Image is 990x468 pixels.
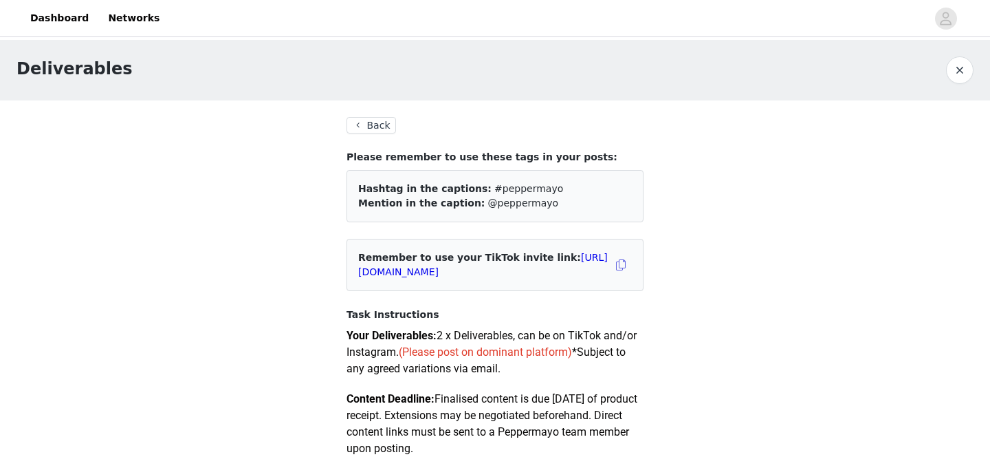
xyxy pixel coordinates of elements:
[399,345,572,359] span: (Please post on dominant platform)
[100,3,168,34] a: Networks
[939,8,952,30] div: avatar
[346,392,637,455] span: Finalised content is due [DATE] of product receipt. Extensions may be negotiated beforehand. Dire...
[22,3,97,34] a: Dashboard
[358,252,608,277] span: Remember to use your TikTok invite link:
[358,198,485,209] span: Mention in the caption:
[346,329,637,375] span: 2 x Deliverables, can be on TikTok and/or Instagram. *Subject to any agreed variations via email.
[346,117,396,134] button: Back
[358,183,492,194] span: Hashtag in the captions:
[346,150,643,164] h4: Please remember to use these tags in your posts:
[16,56,133,81] h1: Deliverables
[346,329,437,342] strong: Your Deliverables:
[494,183,563,194] span: #peppermayo
[346,392,434,405] strong: Content Deadline:
[346,308,643,322] h4: Task Instructions
[488,198,558,209] span: @peppermayo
